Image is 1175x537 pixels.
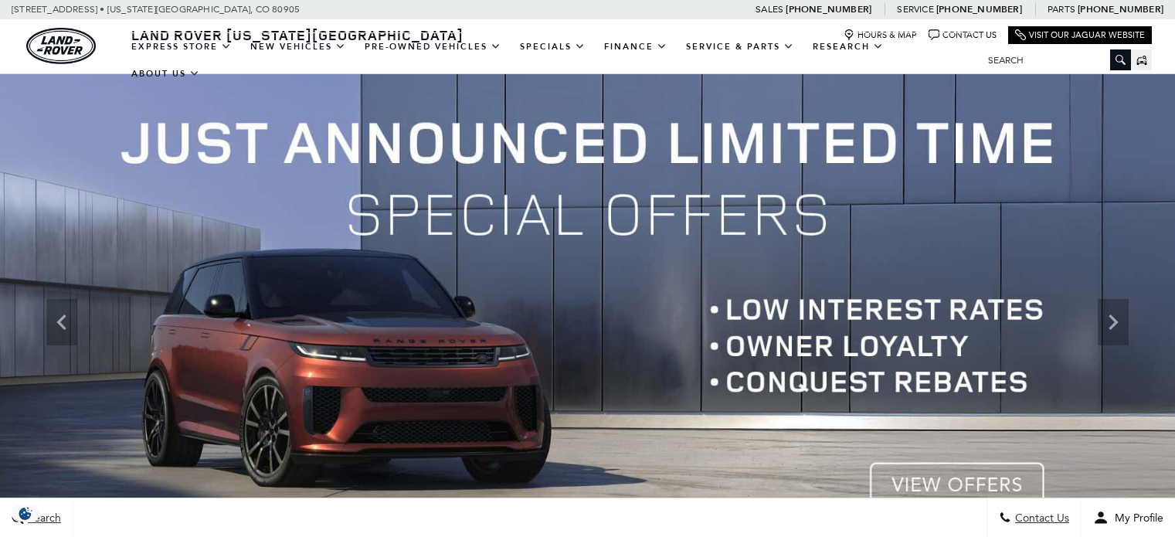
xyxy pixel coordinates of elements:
span: Service [897,4,933,15]
section: Click to Open Cookie Consent Modal [8,505,43,522]
a: Pre-Owned Vehicles [355,33,511,60]
a: [STREET_ADDRESS] • [US_STATE][GEOGRAPHIC_DATA], CO 80905 [12,4,300,15]
span: My Profile [1109,512,1163,525]
a: Hours & Map [844,29,917,41]
span: Sales [756,4,783,15]
a: About Us [122,60,209,87]
nav: Main Navigation [122,33,976,87]
a: New Vehicles [241,33,355,60]
a: [PHONE_NUMBER] [936,3,1022,15]
a: Land Rover [US_STATE][GEOGRAPHIC_DATA] [122,25,473,44]
a: Visit Our Jaguar Website [1015,29,1145,41]
a: Finance [595,33,677,60]
img: Opt-Out Icon [8,505,43,522]
span: Parts [1048,4,1075,15]
img: Land Rover [26,28,96,64]
a: Contact Us [929,29,997,41]
button: Open user profile menu [1082,498,1175,537]
a: Specials [511,33,595,60]
span: Contact Us [1011,512,1069,525]
span: Land Rover [US_STATE][GEOGRAPHIC_DATA] [131,25,464,44]
a: land-rover [26,28,96,64]
a: Research [803,33,893,60]
a: [PHONE_NUMBER] [786,3,871,15]
a: Service & Parts [677,33,803,60]
a: EXPRESS STORE [122,33,241,60]
a: [PHONE_NUMBER] [1078,3,1163,15]
input: Search [976,51,1131,70]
